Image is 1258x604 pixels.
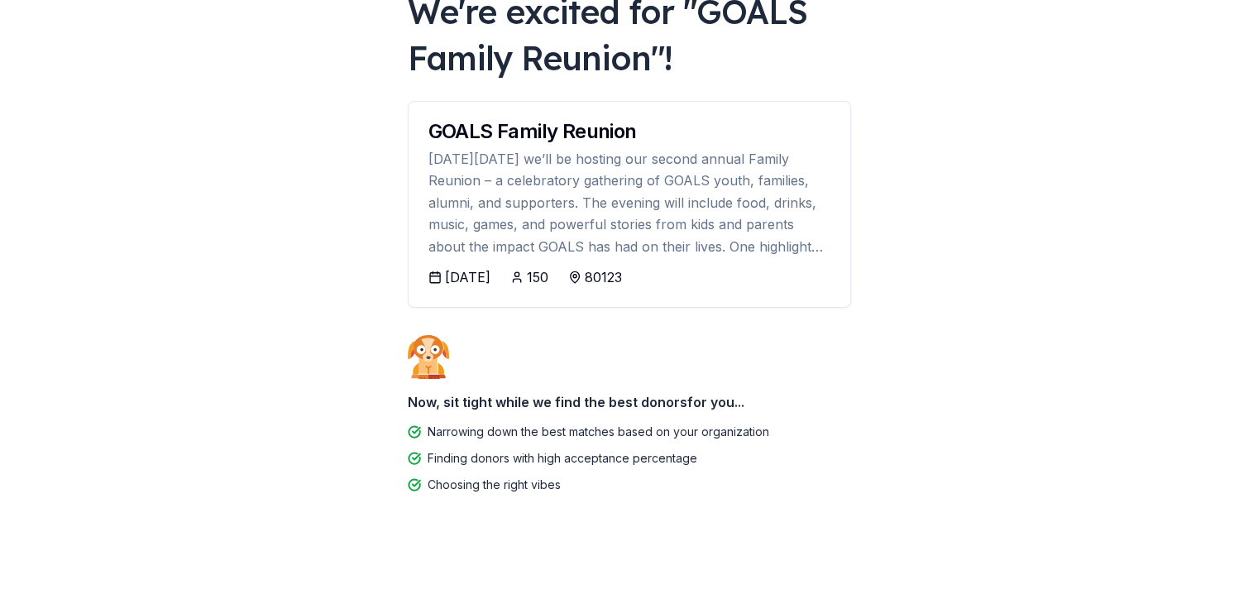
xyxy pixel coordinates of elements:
div: 80123 [585,267,622,287]
div: Narrowing down the best matches based on your organization [428,422,769,442]
div: Choosing the right vibes [428,475,561,495]
div: Now, sit tight while we find the best donors for you... [408,386,851,419]
div: 150 [527,267,548,287]
div: [DATE] [445,267,490,287]
div: [DATE][DATE] we’ll be hosting our second annual Family Reunion – a celebratory gathering of GOALS... [428,148,830,257]
img: Dog waiting patiently [408,334,449,379]
div: GOALS Family Reunion [428,122,830,141]
div: Finding donors with high acceptance percentage [428,448,697,468]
